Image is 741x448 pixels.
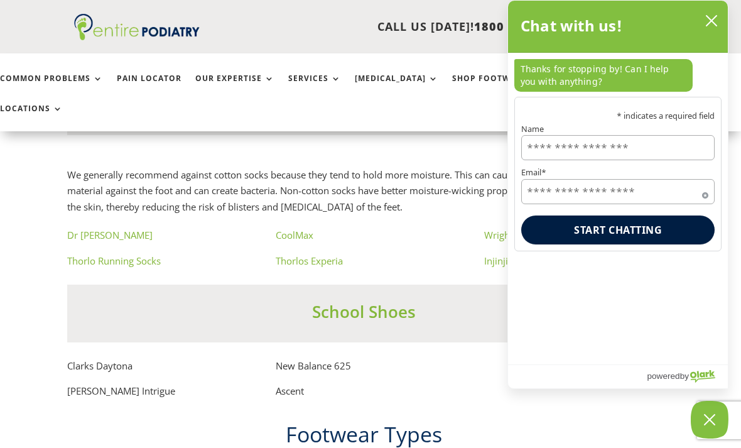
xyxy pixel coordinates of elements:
span: Required field [702,190,708,196]
a: Services [288,74,341,101]
span: 1800 4 ENTIRE [474,19,563,34]
a: Powered by Olark [647,365,728,388]
a: WrightSocks [484,229,538,241]
a: Thorlos Experia [276,254,343,267]
label: Email* [521,168,715,177]
span: powered [647,368,679,384]
input: Name [521,135,715,160]
p: New Balance 625 [276,358,452,384]
p: Ascent [276,383,452,400]
p: [PERSON_NAME] Intrigue [67,383,243,400]
a: Shop Footwear [452,74,539,101]
a: [MEDICAL_DATA] [355,74,438,101]
p: CALL US [DATE]! [205,19,563,35]
button: Close Chatbox [691,401,728,439]
p: * indicates a required field [521,112,715,120]
h3: School Shoes [67,300,660,329]
a: Dr [PERSON_NAME] [67,229,153,241]
p: Thanks for stopping by! Can I help you with anything? [514,59,693,92]
a: Entire Podiatry [74,30,200,43]
span: by [680,368,689,384]
button: Start chatting [521,216,715,244]
input: Email [521,179,715,204]
a: Pain Locator [117,74,181,101]
a: Our Expertise [195,74,274,101]
h2: Chat with us! [521,13,623,38]
img: logo (1) [74,14,200,40]
a: Injinji (toe socks) [484,254,556,267]
p: We generally recommend against cotton socks because they tend to hold more moisture. This can cau... [67,167,660,216]
button: close chatbox [701,11,722,30]
div: chat [508,53,728,97]
a: Thorlo Running Socks [67,254,161,267]
a: CoolMax [276,229,313,241]
p: Clarks Daytona [67,358,243,384]
label: Name [521,125,715,133]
